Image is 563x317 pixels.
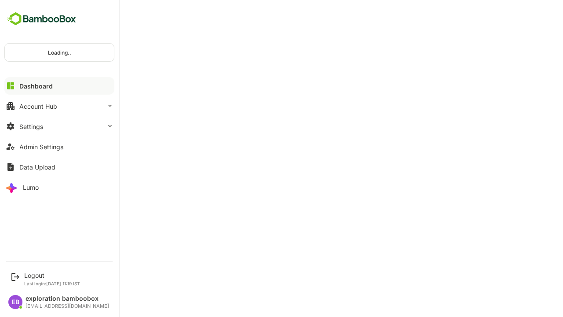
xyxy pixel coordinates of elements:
[24,281,80,286] p: Last login: [DATE] 11:19 IST
[4,178,114,196] button: Lumo
[4,97,114,115] button: Account Hub
[4,138,114,155] button: Admin Settings
[26,295,109,302] div: exploration bamboobox
[5,44,114,61] div: Loading..
[4,158,114,176] button: Data Upload
[19,103,57,110] div: Account Hub
[26,303,109,309] div: [EMAIL_ADDRESS][DOMAIN_NAME]
[19,82,53,90] div: Dashboard
[19,123,43,130] div: Settings
[4,118,114,135] button: Settings
[23,184,39,191] div: Lumo
[19,143,63,151] div: Admin Settings
[19,163,55,171] div: Data Upload
[4,11,79,27] img: BambooboxFullLogoMark.5f36c76dfaba33ec1ec1367b70bb1252.svg
[24,272,80,279] div: Logout
[8,295,22,309] div: EB
[4,77,114,95] button: Dashboard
